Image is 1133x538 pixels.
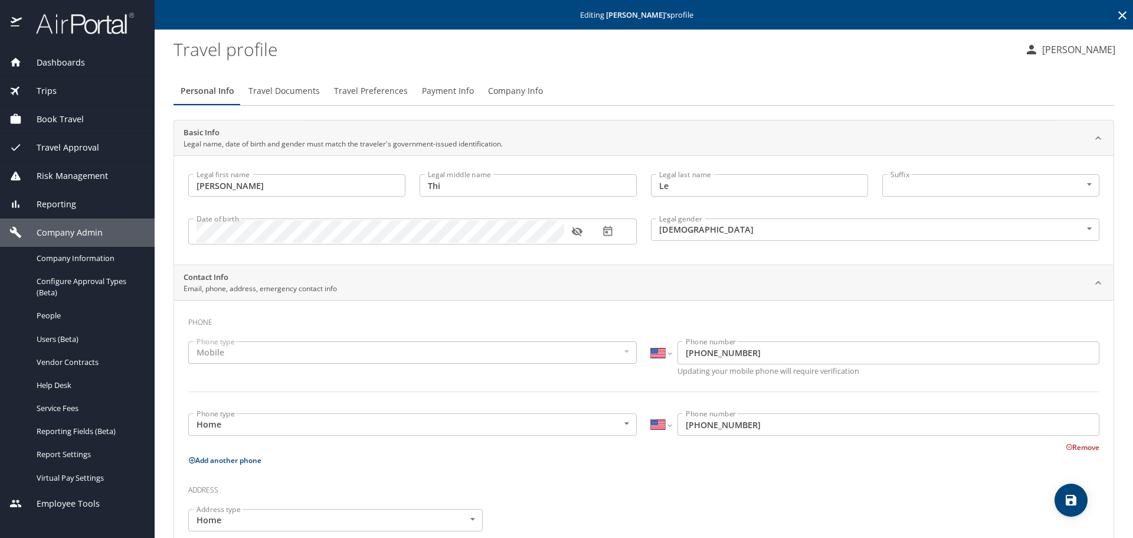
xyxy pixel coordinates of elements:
[158,11,1129,19] p: Editing profile
[174,265,1114,301] div: Contact InfoEmail, phone, address, emergency contact info
[22,198,76,211] span: Reporting
[188,455,261,465] button: Add another phone
[488,84,543,99] span: Company Info
[22,84,57,97] span: Trips
[1039,43,1115,57] p: [PERSON_NAME]
[188,341,637,364] div: Mobile
[188,309,1099,330] h3: Phone
[37,253,140,264] span: Company Information
[1055,484,1088,517] button: save
[248,84,320,99] span: Travel Documents
[1066,442,1099,452] button: Remove
[188,413,637,436] div: Home
[37,310,140,321] span: People
[882,174,1099,197] div: ​
[677,367,1099,375] p: Updating your mobile phone will require verification
[173,77,1114,105] div: Profile
[173,31,1015,67] h1: Travel profile
[184,127,503,139] h2: Basic Info
[651,219,1099,241] div: [DEMOGRAPHIC_DATA]
[37,380,140,391] span: Help Desk
[37,334,140,345] span: Users (Beta)
[37,472,140,484] span: Virtual Pay Settings
[174,120,1114,156] div: Basic InfoLegal name, date of birth and gender must match the traveler's government-issued identi...
[22,497,100,510] span: Employee Tools
[1020,39,1120,60] button: [PERSON_NAME]
[37,403,140,414] span: Service Fees
[23,12,134,35] img: airportal-logo.png
[22,226,103,239] span: Company Admin
[37,276,140,298] span: Configure Approval Types (Beta)
[188,509,483,532] div: Home
[37,426,140,437] span: Reporting Fields (Beta)
[184,139,503,149] p: Legal name, date of birth and gender must match the traveler's government-issued identification.
[174,155,1114,265] div: Basic InfoLegal name, date of birth and gender must match the traveler's government-issued identi...
[22,169,108,182] span: Risk Management
[22,113,84,126] span: Book Travel
[181,84,234,99] span: Personal Info
[188,477,1099,497] h3: Address
[606,9,670,20] strong: [PERSON_NAME] 's
[37,357,140,368] span: Vendor Contracts
[334,84,408,99] span: Travel Preferences
[422,84,474,99] span: Payment Info
[184,283,337,294] p: Email, phone, address, emergency contact info
[184,272,337,283] h2: Contact Info
[11,12,23,35] img: icon-airportal.png
[37,449,140,460] span: Report Settings
[22,56,85,69] span: Dashboards
[22,141,99,154] span: Travel Approval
